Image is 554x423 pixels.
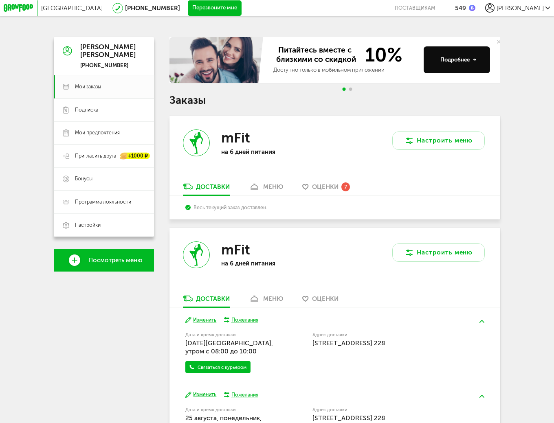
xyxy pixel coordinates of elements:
[75,175,92,182] span: Бонусы
[359,46,402,65] span: 10%
[121,153,150,159] div: +1000 ₽
[185,339,273,355] span: [DATE][GEOGRAPHIC_DATA], утром c 08:00 до 10:00
[469,5,475,11] img: bonus_b.cdccf46.png
[221,129,250,146] h3: mFit
[312,339,385,347] span: [STREET_ADDRESS] 228
[54,145,154,168] a: Пригласить друга +1000 ₽
[343,88,346,91] span: Go to slide 1
[312,183,339,191] span: Оценки
[185,408,273,412] label: Дата и время доставки
[349,88,352,91] span: Go to slide 2
[75,222,101,229] span: Настройки
[54,99,154,122] a: Подписка
[54,121,154,145] a: Мои предпочтения
[185,361,251,373] a: Связаться с курьером
[479,320,484,323] img: arrow-up-green.5eb5f82.svg
[392,243,485,262] button: Настроить меню
[185,316,217,324] button: Изменить
[440,56,477,64] div: Подробнее
[179,294,233,307] a: Доставки
[231,391,258,398] div: Пожелания
[125,4,180,12] a: [PHONE_NUMBER]
[54,191,154,214] a: Программа лояльности
[221,260,321,267] p: на 6 дней питания
[312,408,456,412] label: Адрес доставки
[497,4,544,12] span: [PERSON_NAME]
[185,391,217,398] button: Изменить
[455,4,466,12] div: 549
[299,294,342,307] a: Оценки
[179,183,233,195] a: Доставки
[80,43,136,59] div: [PERSON_NAME] [PERSON_NAME]
[263,183,283,191] div: меню
[185,333,273,337] label: Дата и время доставки
[312,414,385,422] span: [STREET_ADDRESS] 228
[80,62,136,69] div: [PHONE_NUMBER]
[221,241,250,258] h3: mFit
[169,95,500,105] h1: Заказы
[75,83,101,90] span: Мои заказы
[75,129,120,136] span: Мои предпочтения
[75,153,116,160] span: Пригласить друга
[263,295,283,302] div: меню
[54,214,154,237] a: Настройки
[273,46,360,65] span: Питайтесь вместе с близкими со скидкой
[75,199,131,206] span: Программа лояльности
[231,316,258,323] div: Пожелания
[75,107,98,114] span: Подписка
[424,46,490,73] button: Подробнее
[88,257,143,264] span: Посмотреть меню
[54,249,154,272] a: Посмотреть меню
[392,132,485,150] button: Настроить меню
[224,391,258,398] button: Пожелания
[185,204,484,210] div: Весь текущий заказ доставлен.
[196,183,230,191] div: Доставки
[54,75,154,99] a: Мои заказы
[341,182,350,191] div: 7
[224,316,258,323] button: Пожелания
[188,0,242,16] button: Перезвоните мне
[245,294,287,307] a: меню
[479,395,484,398] img: arrow-up-green.5eb5f82.svg
[169,37,266,83] img: family-banner.579af9d.jpg
[312,333,456,337] label: Адрес доставки
[54,168,154,191] a: Бонусы
[221,148,321,156] p: на 6 дней питания
[245,183,287,195] a: меню
[41,4,103,12] span: [GEOGRAPHIC_DATA]
[299,183,354,195] a: Оценки 7
[273,66,418,74] div: Доступно только в мобильном приложении
[312,295,339,302] span: Оценки
[196,295,230,302] div: Доставки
